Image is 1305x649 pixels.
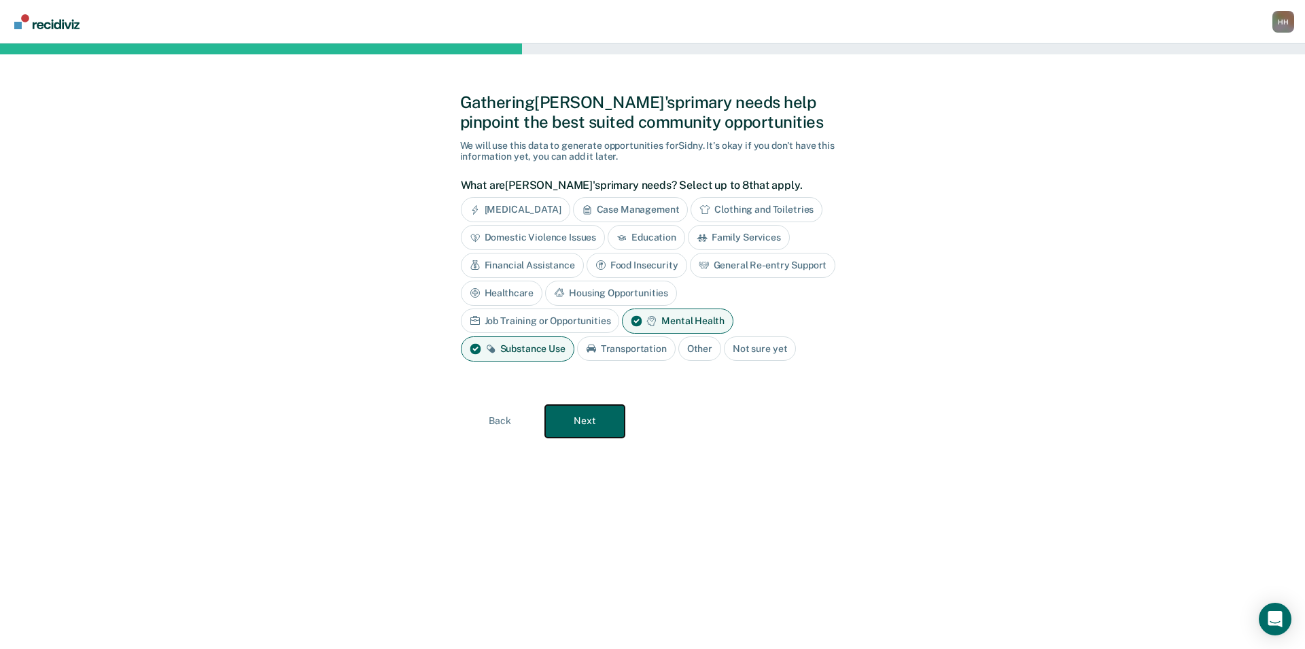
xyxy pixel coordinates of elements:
[461,281,543,306] div: Healthcare
[461,336,574,362] div: Substance Use
[14,14,80,29] img: Recidiviz
[1259,603,1291,635] div: Open Intercom Messenger
[461,309,620,334] div: Job Training or Opportunities
[461,253,584,278] div: Financial Assistance
[678,336,721,362] div: Other
[545,281,677,306] div: Housing Opportunities
[688,225,790,250] div: Family Services
[691,197,822,222] div: Clothing and Toiletries
[461,225,606,250] div: Domestic Violence Issues
[587,253,687,278] div: Food Insecurity
[577,336,676,362] div: Transportation
[622,309,733,334] div: Mental Health
[461,179,838,192] label: What are [PERSON_NAME]'s primary needs? Select up to 8 that apply.
[1272,11,1294,33] div: H H
[608,225,685,250] div: Education
[573,197,689,222] div: Case Management
[460,140,846,163] div: We will use this data to generate opportunities for Sidny . It's okay if you don't have this info...
[460,405,540,438] button: Back
[690,253,836,278] div: General Re-entry Support
[545,405,625,438] button: Next
[1272,11,1294,33] button: Profile dropdown button
[460,92,846,132] div: Gathering [PERSON_NAME]'s primary needs help pinpoint the best suited community opportunities
[724,336,796,362] div: Not sure yet
[461,197,570,222] div: [MEDICAL_DATA]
